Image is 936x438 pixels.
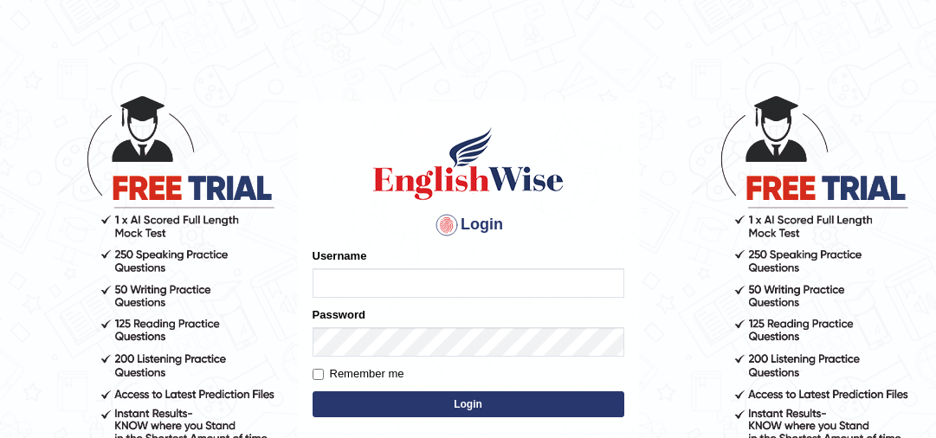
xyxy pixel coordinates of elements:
[313,211,624,239] h4: Login
[313,391,624,417] button: Login
[370,125,567,203] img: Logo of English Wise sign in for intelligent practice with AI
[313,248,367,264] label: Username
[313,306,365,323] label: Password
[313,369,324,380] input: Remember me
[313,365,404,383] label: Remember me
